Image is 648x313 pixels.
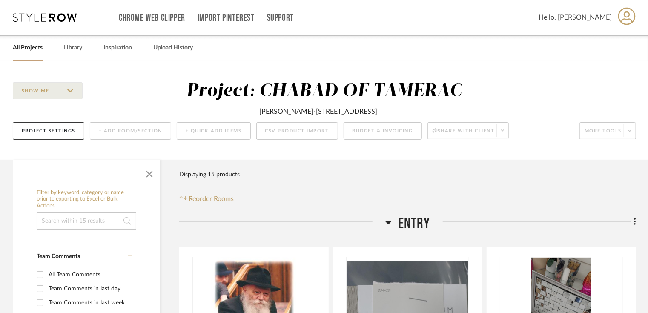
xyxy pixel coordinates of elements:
h6: Filter by keyword, category or name prior to exporting to Excel or Bulk Actions [37,190,136,210]
a: Library [64,42,82,54]
button: Budget & Invoicing [344,122,422,140]
button: + Quick Add Items [177,122,251,140]
button: Close [141,164,158,181]
a: Import Pinterest [198,14,255,22]
span: Share with client [433,128,495,141]
button: Project Settings [13,122,84,140]
button: CSV Product Import [256,122,338,140]
a: Upload History [153,42,193,54]
input: Search within 15 results [37,212,136,230]
div: [PERSON_NAME]-[STREET_ADDRESS] [260,106,378,117]
div: Displaying 15 products [179,166,240,183]
a: Inspiration [103,42,132,54]
div: Team Comments in last day [49,282,130,296]
a: Chrome Web Clipper [119,14,185,22]
div: Team Comments in last week [49,296,130,310]
a: All Projects [13,42,43,54]
span: Team Comments [37,253,80,259]
button: Share with client [427,122,509,139]
a: Support [267,14,294,22]
div: All Team Comments [49,268,130,281]
span: More tools [585,128,622,141]
button: More tools [579,122,636,139]
span: Hello, [PERSON_NAME] [539,12,612,23]
span: Reorder Rooms [189,194,234,204]
span: ENTRY [398,215,430,233]
div: Project: CHABAD OF TAMERAC [186,82,462,100]
button: + Add Room/Section [90,122,171,140]
button: Reorder Rooms [179,194,234,204]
